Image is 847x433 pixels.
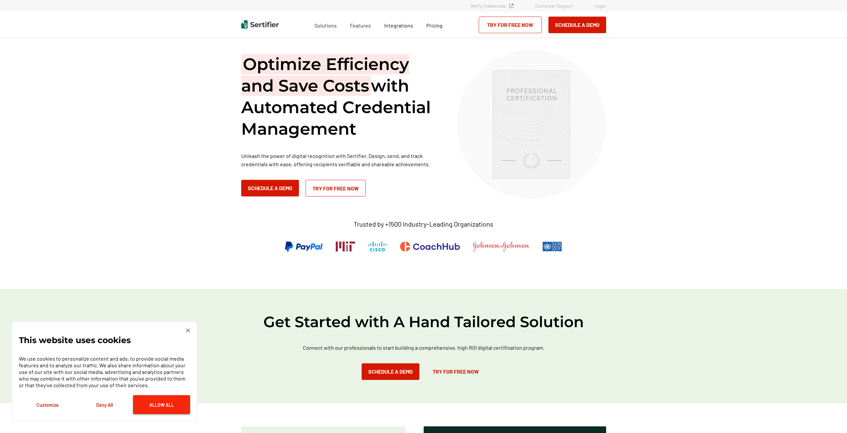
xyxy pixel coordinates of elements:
h2: Get Started with A Hand Tailored Solution [225,312,623,331]
button: Schedule a Demo [362,363,419,380]
a: Customer Support [535,3,573,9]
button: Deny All [76,395,133,414]
img: CoachHub [400,242,460,252]
h1: with Automated Credential Management [241,53,440,140]
p: Trusted by +1500 Industry-Leading Organizations [354,220,493,228]
p: Unleash the power of digital recognition with Sertifier. Design, send, and track credentials with... [241,152,440,168]
span: Features [350,21,371,29]
img: Verified [509,4,514,8]
button: Schedule a Demo [241,180,299,196]
img: PayPal [285,242,322,252]
a: Try for Free Now [479,17,542,33]
img: UNDP [542,242,562,252]
img: Cookie Popup Close [186,328,190,332]
a: Pricing [426,21,443,29]
img: Johnson & Johnson [473,242,529,252]
a: Try for Free Now [426,363,485,380]
button: Schedule a Demo [548,17,606,33]
span: Solutions [315,21,337,29]
a: Integrations [384,21,413,29]
img: Cisco [368,242,387,252]
span: Pricing [426,22,443,29]
p: We use cookies to personalize content and ads, to provide social media features and to analyze ou... [19,355,190,389]
button: Customize [19,395,76,414]
a: Try for Free Now [306,180,366,196]
span: Integrations [384,22,413,29]
a: Verify Credentials [470,3,514,9]
img: Massachusetts Institute of Technology [336,242,355,252]
img: Sertifier | Digital Credentialing Platform [241,20,279,29]
p: Connect with our professionals to start building a comprehensive, high ROI digital certification ... [284,343,563,352]
p: This website uses cookies [19,337,131,343]
button: Allow All [133,395,190,414]
span: Optimize Efficiency and Save Costs [241,54,409,96]
a: Login [595,3,606,9]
